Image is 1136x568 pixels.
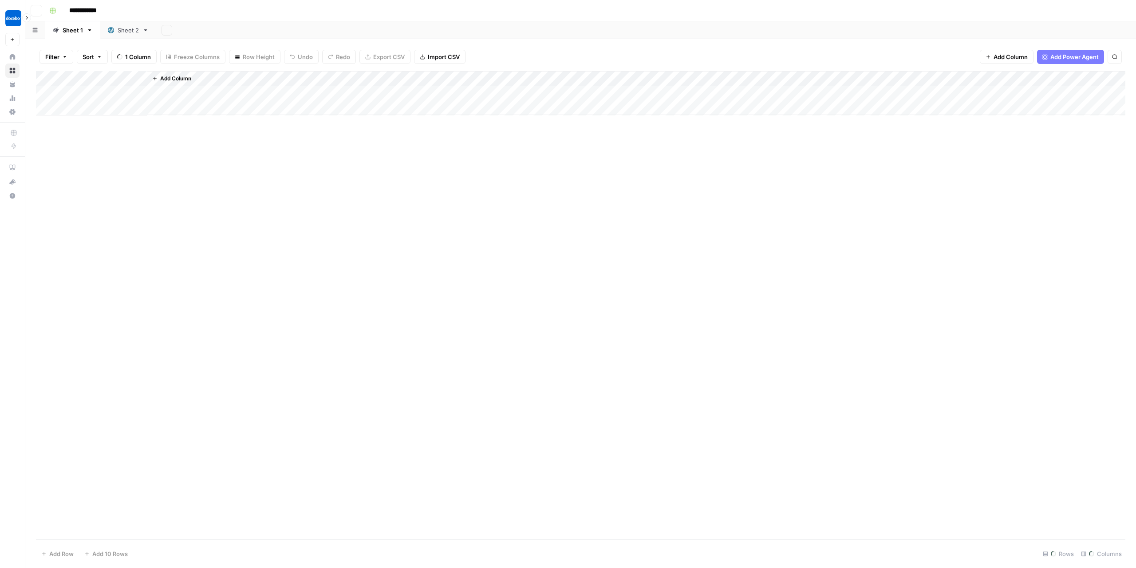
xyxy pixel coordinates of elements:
div: Columns [1077,547,1125,561]
span: 1 Column [125,52,151,61]
button: Add Column [149,73,195,84]
button: Export CSV [359,50,410,64]
a: Your Data [5,77,20,91]
a: Sheet 1 [45,21,100,39]
div: Sheet 1 [63,26,83,35]
span: Add Power Agent [1050,52,1099,61]
span: Import CSV [428,52,460,61]
span: Sort [83,52,94,61]
a: Browse [5,64,20,78]
button: Import CSV [414,50,465,64]
span: Add 10 Rows [92,549,128,558]
button: Redo [322,50,356,64]
span: Add Column [160,75,191,83]
span: Add Row [49,549,74,558]
button: Freeze Columns [160,50,225,64]
a: Settings [5,105,20,119]
div: What's new? [6,175,19,188]
span: Add Column [994,52,1028,61]
button: Sort [77,50,108,64]
button: Add Row [36,547,79,561]
button: Filter [39,50,73,64]
div: Rows [1039,547,1077,561]
span: Redo [336,52,350,61]
button: Undo [284,50,319,64]
button: Add Power Agent [1037,50,1104,64]
span: Undo [298,52,313,61]
button: Add Column [980,50,1033,64]
button: Help + Support [5,189,20,203]
button: 1 Column [111,50,157,64]
img: Docebo Logo [5,10,21,26]
span: Freeze Columns [174,52,220,61]
a: Home [5,50,20,64]
span: Filter [45,52,59,61]
button: What's new? [5,175,20,189]
button: Add 10 Rows [79,547,133,561]
button: Workspace: Docebo [5,7,20,29]
a: AirOps Academy [5,160,20,175]
a: Usage [5,91,20,105]
div: Sheet 2 [118,26,139,35]
button: Row Height [229,50,280,64]
a: Sheet 2 [100,21,156,39]
span: Row Height [243,52,275,61]
span: Export CSV [373,52,405,61]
